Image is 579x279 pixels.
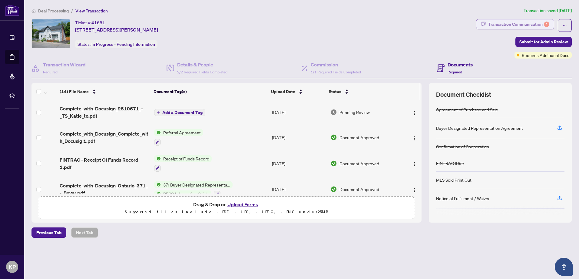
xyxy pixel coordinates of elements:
[270,150,328,176] td: [DATE]
[154,129,203,146] button: Status IconReferral Agreement
[476,19,554,29] button: Transaction Communication1
[161,155,212,162] span: Receipt of Funds Record
[339,134,379,141] span: Document Approved
[154,109,205,116] button: Add a Document Tag
[32,19,70,48] img: IMG-X12228416_1.jpg
[448,70,462,74] span: Required
[31,227,66,238] button: Previous Tab
[270,100,328,124] td: [DATE]
[60,156,149,171] span: FINTRAC - Receipt Of Funds Record 1.pdf
[330,134,337,141] img: Document Status
[412,136,417,141] img: Logo
[154,181,233,198] button: Status Icon371 Buyer Designated Representation Agreement - Authority for Purchase or LeaseStatus ...
[161,181,233,188] span: 371 Buyer Designated Representation Agreement - Authority for Purchase or Lease
[330,160,337,167] img: Document Status
[5,5,19,16] img: logo
[75,8,108,14] span: View Transaction
[43,61,86,68] h4: Transaction Wizard
[544,22,549,27] div: 1
[339,160,379,167] span: Document Approved
[448,61,473,68] h4: Documents
[524,7,572,14] article: Transaction saved [DATE]
[9,263,16,271] span: KP
[519,37,568,47] span: Submit for Admin Review
[436,176,471,183] div: MLS Sold Print Out
[339,109,370,116] span: Pending Review
[154,129,161,136] img: Status Icon
[412,188,417,193] img: Logo
[177,70,227,74] span: 2/2 Required Fields Completed
[154,109,205,116] button: Add a Document Tag
[60,88,89,95] span: (14) File Name
[412,111,417,116] img: Logo
[177,61,227,68] h4: Details & People
[436,195,490,202] div: Notice of Fulfillment / Waiver
[161,129,203,136] span: Referral Agreement
[154,181,161,188] img: Status Icon
[330,109,337,116] img: Document Status
[488,19,549,29] div: Transaction Communication
[36,228,61,237] span: Previous Tab
[409,184,419,194] button: Logo
[57,83,151,100] th: (14) File Name
[436,106,498,113] div: Agreement of Purchase and Sale
[326,83,399,100] th: Status
[75,26,158,33] span: [STREET_ADDRESS][PERSON_NAME]
[151,83,269,100] th: Document Tag(s)
[60,182,149,197] span: Complete_with_Docusign_Ontario_371_-_Buyer.pdf
[555,258,573,276] button: Open asap
[515,37,572,47] button: Submit for Admin Review
[436,143,489,150] div: Confirmation of Cooperation
[31,9,36,13] span: home
[329,88,341,95] span: Status
[339,186,379,193] span: Document Approved
[75,19,105,26] div: Ticket #:
[270,124,328,150] td: [DATE]
[60,130,149,145] span: Complete_with_Docusign_Complete_with_Docusig 1.pdf
[39,197,414,219] span: Drag & Drop orUpload FormsSupported files include .PDF, .JPG, .JPEG, .PNG under25MB
[38,8,69,14] span: Deal Processing
[409,133,419,142] button: Logo
[75,40,157,48] div: Status:
[91,42,155,47] span: In Progress - Pending Information
[193,200,260,208] span: Drag & Drop or
[91,20,105,25] span: 41681
[71,7,73,14] li: /
[162,110,203,115] span: Add a Document Tag
[311,70,361,74] span: 1/1 Required Fields Completed
[154,155,161,162] img: Status Icon
[154,155,212,172] button: Status IconReceipt of Funds Record
[412,162,417,166] img: Logo
[409,159,419,168] button: Logo
[270,176,328,203] td: [DATE]
[43,208,410,216] p: Supported files include .PDF, .JPG, .JPEG, .PNG under 25 MB
[43,70,58,74] span: Required
[269,83,327,100] th: Upload Date
[157,111,160,114] span: plus
[563,23,567,28] span: ellipsis
[330,186,337,193] img: Document Status
[409,107,419,117] button: Logo
[161,190,211,197] span: RECO Information Guide
[154,190,161,197] img: Status Icon
[60,105,149,119] span: Complete_with_Docusign_2510671_-_TS_Katie_to.pdf
[226,200,260,208] button: Upload Forms
[436,90,491,99] span: Document Checklist
[436,160,464,166] div: FINTRAC ID(s)
[311,61,361,68] h4: Commission
[71,227,98,238] button: Next Tab
[436,125,523,131] div: Buyer Designated Representation Agreement
[271,88,295,95] span: Upload Date
[522,52,569,59] span: Requires Additional Docs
